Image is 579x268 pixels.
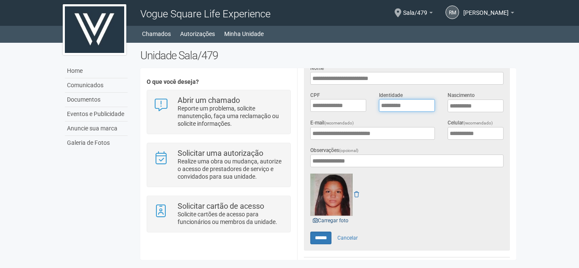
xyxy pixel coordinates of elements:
a: Anuncie sua marca [65,122,128,136]
p: Realize uma obra ou mudança, autorize o acesso de prestadores de serviço e convidados para sua un... [178,157,284,180]
a: Sala/479 [403,11,433,17]
a: Solicitar cartão de acesso Solicite cartões de acesso para funcionários ou membros da unidade. [153,202,284,226]
p: Reporte um problema, solicite manutenção, faça uma reclamação ou solicite informações. [178,105,284,127]
a: Home [65,64,128,78]
span: (recomendado) [463,121,493,125]
span: (recomendado) [324,121,354,125]
label: Observações [310,146,359,155]
label: E-mail [310,119,354,127]
span: (opcional) [339,148,359,153]
a: Chamados [142,28,171,40]
a: Solicitar uma autorização Realize uma obra ou mudança, autorize o acesso de prestadores de serviç... [153,149,284,180]
a: Documentos [65,93,128,107]
p: Solicite cartões de acesso para funcionários ou membros da unidade. [178,210,284,226]
span: Rayssa Merlim Ribeiro Lopes [463,1,509,16]
a: Abrir um chamado Reporte um problema, solicite manutenção, faça uma reclamação ou solicite inform... [153,97,284,127]
a: Galeria de Fotos [65,136,128,150]
a: Carregar foto [310,216,351,225]
h2: Unidade Sala/479 [140,49,516,62]
a: Comunicados [65,78,128,93]
label: Identidade [379,91,403,99]
span: Vogue Square Life Experience [140,8,270,20]
span: Sala/479 [403,1,427,16]
a: [PERSON_NAME] [463,11,514,17]
h4: O que você deseja? [147,79,290,85]
a: RM [445,6,459,19]
strong: Solicitar uma autorização [178,149,263,157]
a: Eventos e Publicidade [65,107,128,122]
strong: Solicitar cartão de acesso [178,202,264,210]
a: Minha Unidade [224,28,264,40]
img: GetFile [310,174,353,216]
a: Cancelar [333,232,362,244]
a: Editar membro [503,260,508,266]
a: Remover [354,191,359,198]
label: CPF [310,91,320,99]
img: logo.jpg [63,4,126,55]
a: Autorizações [180,28,215,40]
strong: Abrir um chamado [178,96,240,105]
label: Nascimento [448,91,475,99]
label: Nome [310,64,324,72]
label: Celular [448,119,493,127]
